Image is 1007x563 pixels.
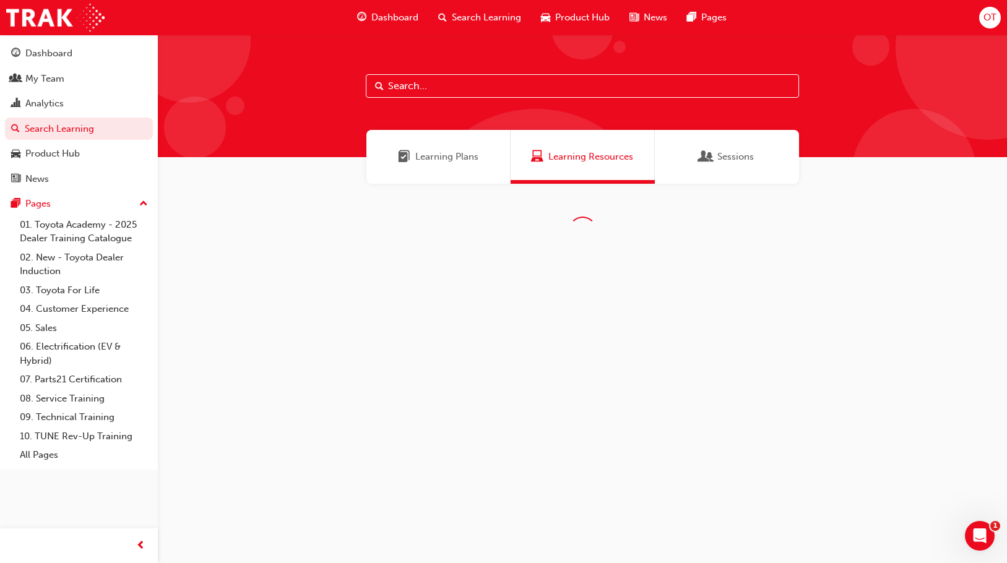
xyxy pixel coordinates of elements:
[25,197,51,211] div: Pages
[11,74,20,85] span: people-icon
[357,10,366,25] span: guage-icon
[25,46,72,61] div: Dashboard
[655,130,799,184] a: SessionsSessions
[644,11,667,25] span: News
[11,199,20,210] span: pages-icon
[11,124,20,135] span: search-icon
[15,337,153,370] a: 06. Electrification (EV & Hybrid)
[25,72,64,86] div: My Team
[965,521,995,551] iframe: Intercom live chat
[428,5,531,30] a: search-iconSearch Learning
[25,147,80,161] div: Product Hub
[701,11,727,25] span: Pages
[511,130,655,184] a: Learning ResourcesLearning Resources
[6,4,105,32] img: Trak
[548,150,633,164] span: Learning Resources
[531,5,620,30] a: car-iconProduct Hub
[11,148,20,160] span: car-icon
[366,74,799,98] input: Search...
[398,150,410,164] span: Learning Plans
[15,248,153,281] a: 02. New - Toyota Dealer Induction
[541,10,550,25] span: car-icon
[371,11,418,25] span: Dashboard
[15,389,153,408] a: 08. Service Training
[717,150,754,164] span: Sessions
[15,281,153,300] a: 03. Toyota For Life
[5,40,153,192] button: DashboardMy TeamAnalyticsSearch LearningProduct HubNews
[15,408,153,427] a: 09. Technical Training
[15,319,153,338] a: 05. Sales
[5,192,153,215] button: Pages
[452,11,521,25] span: Search Learning
[620,5,677,30] a: news-iconNews
[347,5,428,30] a: guage-iconDashboard
[15,427,153,446] a: 10. TUNE Rev-Up Training
[25,172,49,186] div: News
[5,118,153,140] a: Search Learning
[415,150,478,164] span: Learning Plans
[629,10,639,25] span: news-icon
[990,521,1000,531] span: 1
[5,42,153,65] a: Dashboard
[375,79,384,93] span: Search
[700,150,712,164] span: Sessions
[5,142,153,165] a: Product Hub
[979,7,1001,28] button: OT
[366,130,511,184] a: Learning PlansLearning Plans
[11,98,20,110] span: chart-icon
[5,92,153,115] a: Analytics
[15,215,153,248] a: 01. Toyota Academy - 2025 Dealer Training Catalogue
[136,538,145,554] span: prev-icon
[15,370,153,389] a: 07. Parts21 Certification
[139,196,148,212] span: up-icon
[11,48,20,59] span: guage-icon
[438,10,447,25] span: search-icon
[555,11,610,25] span: Product Hub
[25,97,64,111] div: Analytics
[687,10,696,25] span: pages-icon
[11,174,20,185] span: news-icon
[5,168,153,191] a: News
[5,67,153,90] a: My Team
[531,150,543,164] span: Learning Resources
[983,11,996,25] span: OT
[15,445,153,465] a: All Pages
[677,5,737,30] a: pages-iconPages
[15,299,153,319] a: 04. Customer Experience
